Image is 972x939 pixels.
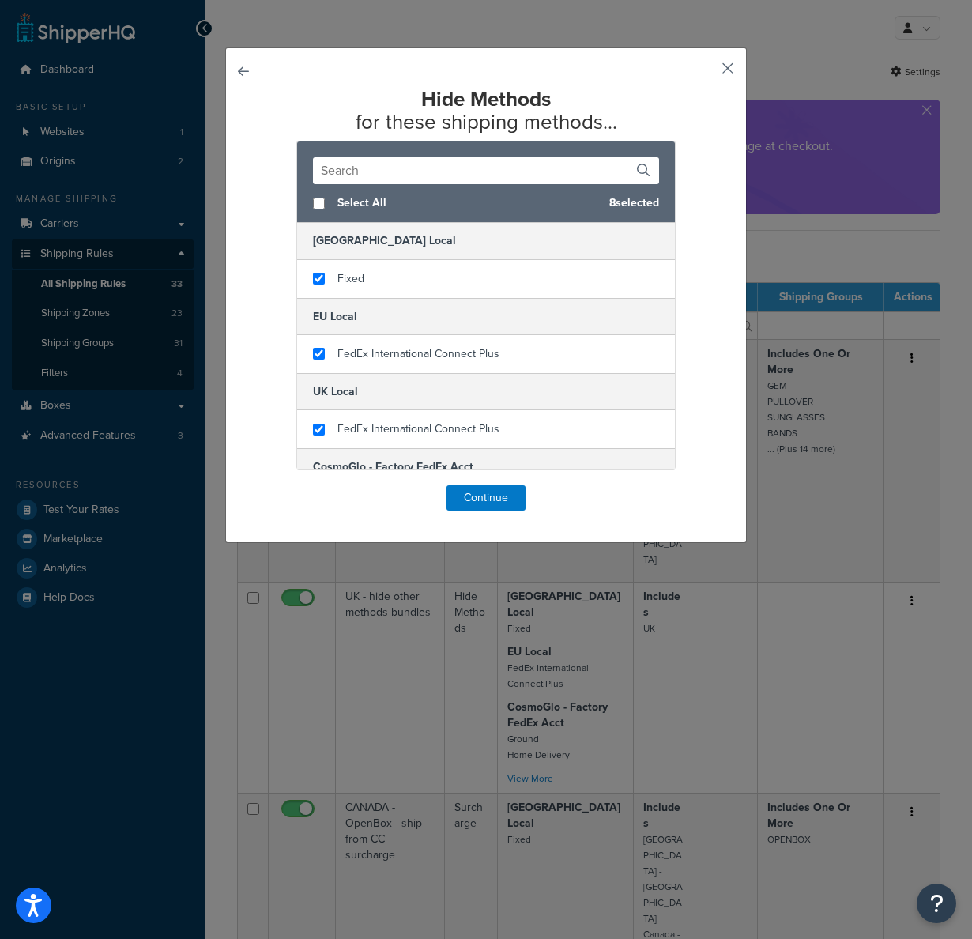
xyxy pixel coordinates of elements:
[297,298,675,335] h5: EU Local
[313,157,659,184] input: Search
[266,88,706,133] h2: for these shipping methods...
[337,270,364,287] span: Fixed
[297,373,675,410] h5: UK Local
[917,884,956,923] button: Open Resource Center
[446,485,526,511] button: Continue
[297,184,675,223] div: 8 selected
[297,223,675,259] h5: [GEOGRAPHIC_DATA] Local
[337,420,499,437] span: FedEx International Connect Plus
[297,448,675,485] h5: CosmoGlo - Factory FedEx Acct
[337,345,499,362] span: FedEx International Connect Plus
[337,192,597,214] span: Select All
[421,84,551,114] strong: Hide Methods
